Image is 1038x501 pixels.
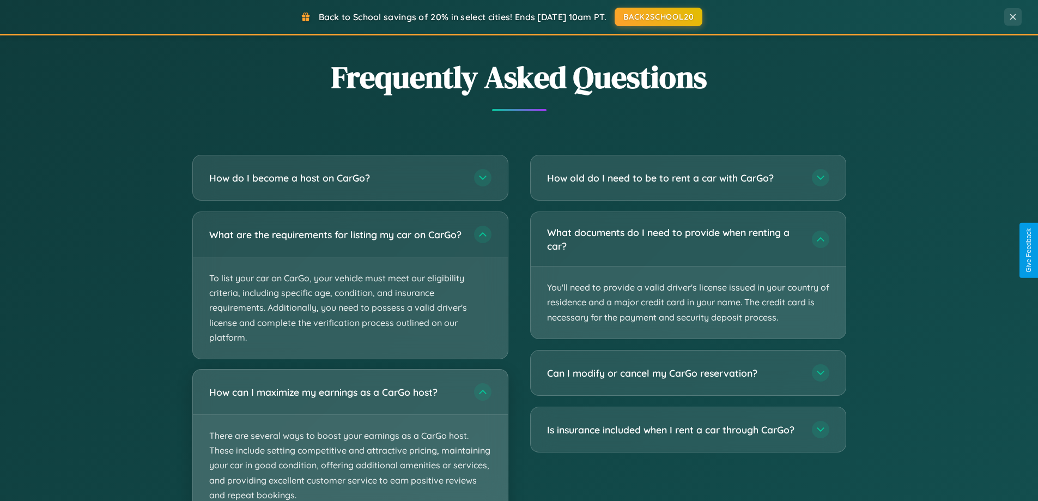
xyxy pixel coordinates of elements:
div: Give Feedback [1025,228,1033,273]
h3: What are the requirements for listing my car on CarGo? [209,228,463,242]
h2: Frequently Asked Questions [192,56,846,98]
h3: How can I maximize my earnings as a CarGo host? [209,385,463,399]
p: To list your car on CarGo, your vehicle must meet our eligibility criteria, including specific ag... [193,257,508,359]
span: Back to School savings of 20% in select cities! Ends [DATE] 10am PT. [319,11,606,22]
h3: Is insurance included when I rent a car through CarGo? [547,423,801,437]
p: You'll need to provide a valid driver's license issued in your country of residence and a major c... [531,267,846,339]
button: BACK2SCHOOL20 [615,8,702,26]
h3: How do I become a host on CarGo? [209,171,463,185]
h3: Can I modify or cancel my CarGo reservation? [547,366,801,380]
h3: What documents do I need to provide when renting a car? [547,226,801,252]
h3: How old do I need to be to rent a car with CarGo? [547,171,801,185]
